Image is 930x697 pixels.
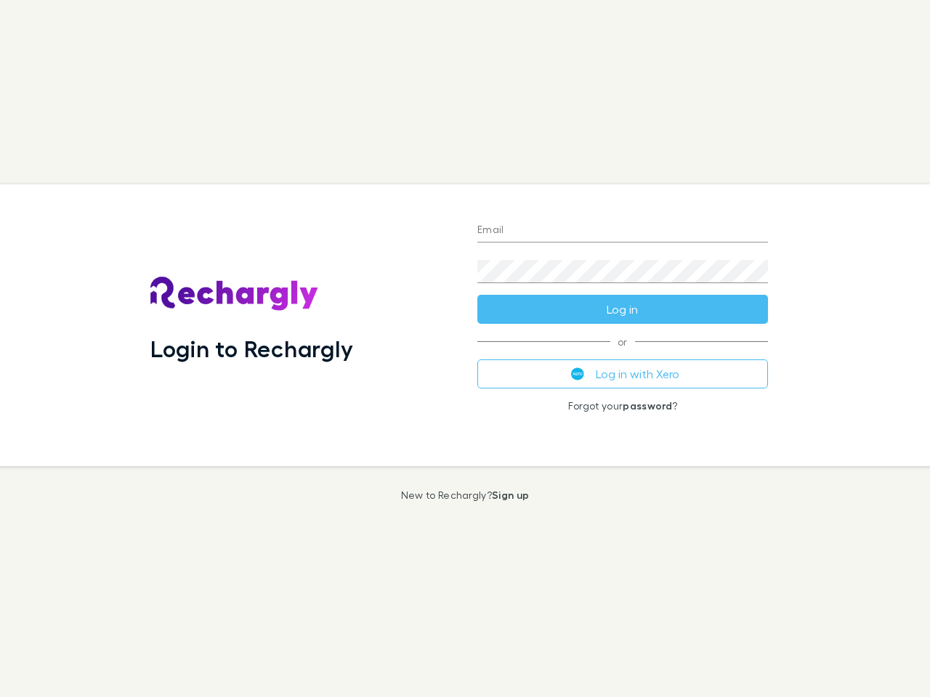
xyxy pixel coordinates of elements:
img: Rechargly's Logo [150,277,319,311]
span: or [477,341,768,342]
p: Forgot your ? [477,400,768,412]
button: Log in with Xero [477,359,768,388]
a: password [623,399,672,412]
a: Sign up [492,489,529,501]
button: Log in [477,295,768,324]
h1: Login to Rechargly [150,335,353,362]
p: New to Rechargly? [401,489,530,501]
img: Xero's logo [571,367,584,380]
